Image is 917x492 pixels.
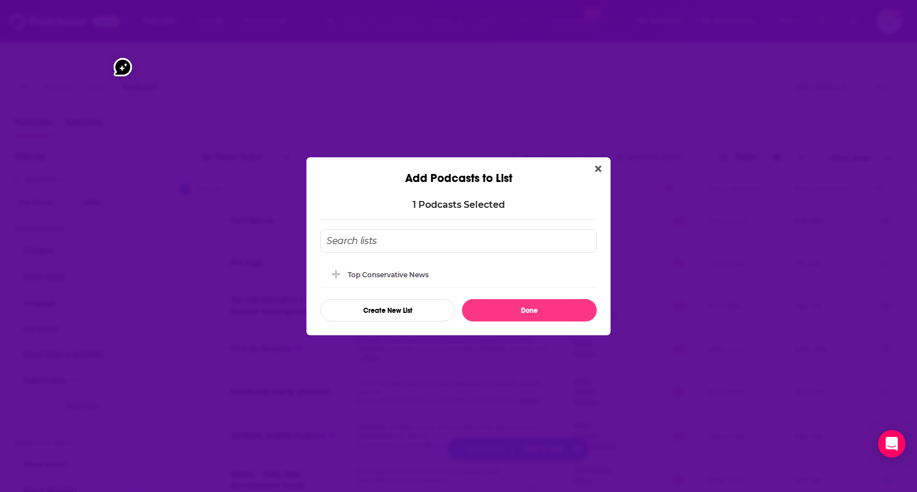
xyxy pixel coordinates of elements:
[413,199,505,210] p: 1 Podcast s Selected
[462,299,597,321] button: Done
[590,162,606,176] button: Close
[348,270,429,279] div: Top Conservative News
[878,430,906,458] div: Open Intercom Messenger
[320,229,597,321] div: Add Podcast To List
[306,157,611,185] div: Add Podcasts to List
[320,262,597,287] div: Top Conservative News
[320,299,455,321] button: Create New List
[320,229,597,253] input: Search lists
